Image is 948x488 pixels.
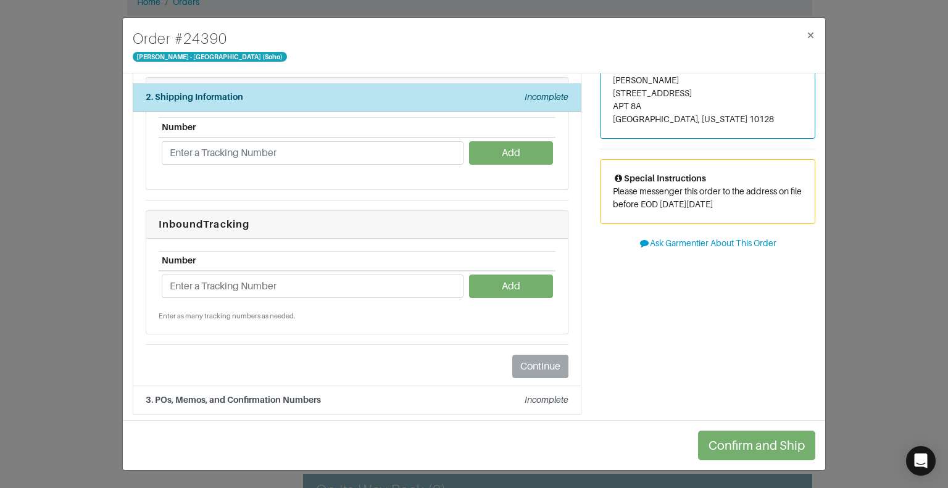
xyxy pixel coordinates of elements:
[796,18,825,52] button: Close
[613,185,802,211] p: Please messenger this order to the address on file before EOD [DATE][DATE]
[133,28,287,50] h4: Order # 24390
[600,234,815,253] button: Ask Garmentier About This Order
[469,141,552,165] button: Add
[525,92,568,102] em: Incomplete
[906,446,936,476] div: Open Intercom Messenger
[162,275,464,298] input: Enter a Tracking Number
[146,395,321,405] strong: 3. POs, Memos, and Confirmation Numbers
[159,251,466,271] th: Number
[146,92,243,102] strong: 2. Shipping Information
[159,218,555,230] h6: Inbound Tracking
[159,311,555,321] small: Enter as many tracking numbers as needed.
[613,74,802,126] address: [PERSON_NAME] [STREET_ADDRESS] APT 8A [GEOGRAPHIC_DATA], [US_STATE] 10128
[613,173,706,183] span: Special Instructions
[133,52,287,62] span: [PERSON_NAME] - [GEOGRAPHIC_DATA] (Soho)
[698,431,815,460] button: Confirm and Ship
[525,395,568,405] em: Incomplete
[162,141,464,165] input: Enter a Tracking Number
[806,27,815,43] span: ×
[469,275,552,298] button: Add
[159,118,466,138] th: Number
[512,355,568,378] button: Continue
